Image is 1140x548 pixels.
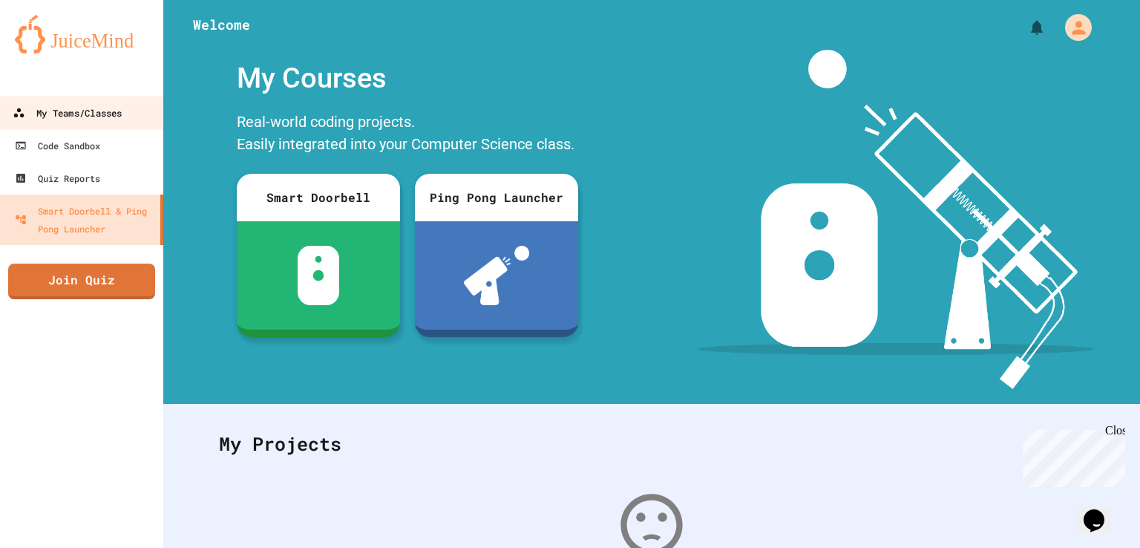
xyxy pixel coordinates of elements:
[237,174,400,221] div: Smart Doorbell
[298,246,340,305] img: sdb-white.svg
[15,169,100,187] div: Quiz Reports
[1000,15,1049,40] div: My Notifications
[697,50,1095,389] img: banner-image-my-projects.png
[464,246,530,305] img: ppl-with-ball.png
[229,107,586,163] div: Real-world coding projects. Easily integrated into your Computer Science class.
[1017,424,1125,487] iframe: chat widget
[1078,489,1125,533] iframe: chat widget
[1049,10,1095,45] div: My Account
[415,174,578,221] div: Ping Pong Launcher
[15,137,100,154] div: Code Sandbox
[8,264,155,299] a: Join Quiz
[15,15,148,53] img: logo-orange.svg
[204,415,1099,473] div: My Projects
[13,104,122,123] div: My Teams/Classes
[6,6,102,94] div: Chat with us now!Close
[15,202,154,238] div: Smart Doorbell & Ping Pong Launcher
[229,50,586,107] div: My Courses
